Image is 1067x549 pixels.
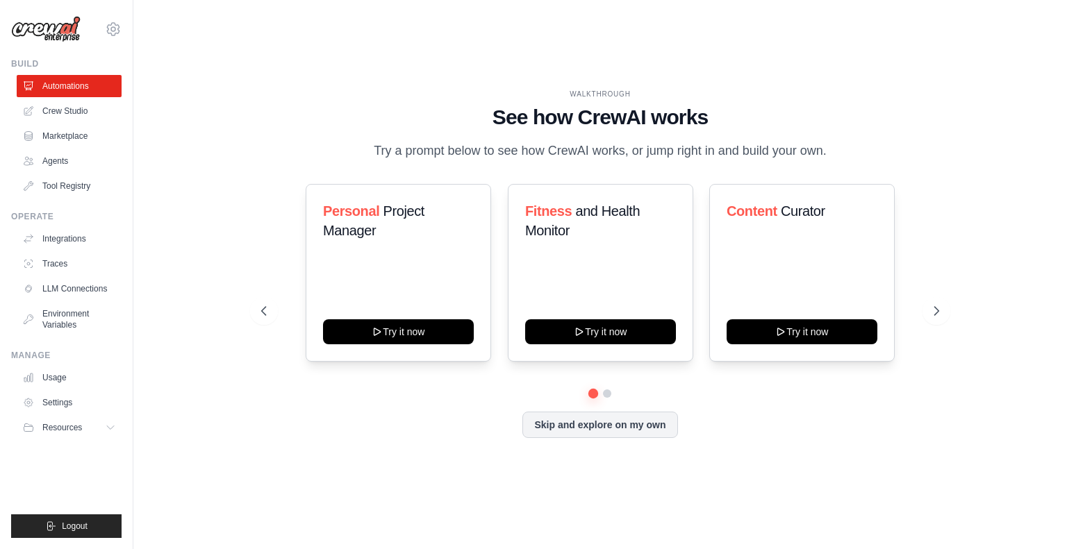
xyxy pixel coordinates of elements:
[261,89,939,99] div: WALKTHROUGH
[367,141,834,161] p: Try a prompt below to see how CrewAI works, or jump right in and build your own.
[998,482,1067,549] iframe: Chat Widget
[522,412,677,438] button: Skip and explore on my own
[727,319,877,344] button: Try it now
[17,253,122,275] a: Traces
[17,175,122,197] a: Tool Registry
[17,303,122,336] a: Environment Variables
[323,319,474,344] button: Try it now
[17,150,122,172] a: Agents
[17,278,122,300] a: LLM Connections
[17,100,122,122] a: Crew Studio
[11,16,81,42] img: Logo
[17,125,122,147] a: Marketplace
[727,203,777,219] span: Content
[17,366,122,389] a: Usage
[17,391,122,414] a: Settings
[11,211,122,222] div: Operate
[525,203,640,238] span: and Health Monitor
[11,58,122,69] div: Build
[525,319,676,344] button: Try it now
[62,521,88,532] span: Logout
[11,514,122,538] button: Logout
[781,203,825,219] span: Curator
[42,422,82,433] span: Resources
[11,350,122,361] div: Manage
[17,416,122,439] button: Resources
[323,203,379,219] span: Personal
[17,75,122,97] a: Automations
[261,105,939,130] h1: See how CrewAI works
[17,228,122,250] a: Integrations
[525,203,572,219] span: Fitness
[323,203,424,238] span: Project Manager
